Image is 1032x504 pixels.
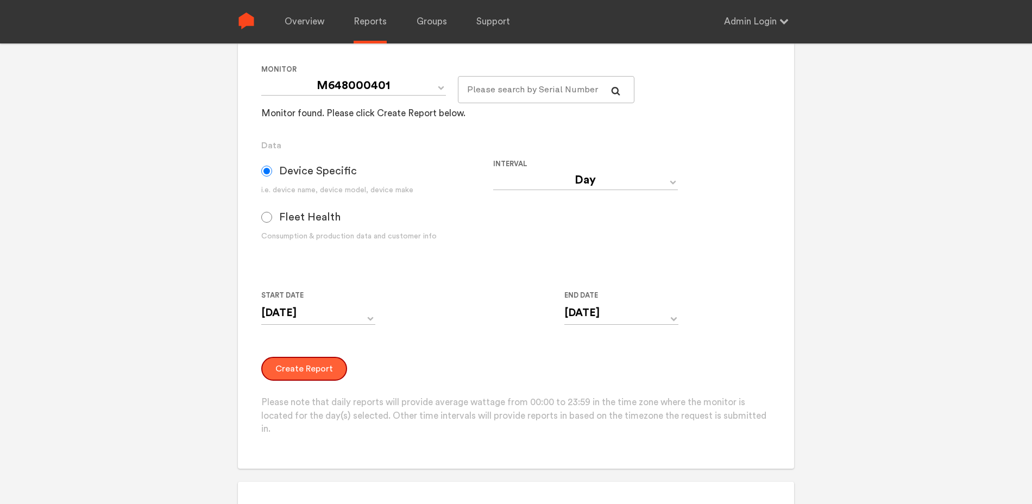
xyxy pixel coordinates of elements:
span: Fleet Health [279,211,341,224]
label: For large monitor counts [458,63,626,76]
h3: Data [261,139,771,152]
div: i.e. device name, device model, device make [261,185,493,196]
img: Sense Logo [238,12,255,29]
input: Device Specific [261,166,272,177]
label: End Date [564,289,670,302]
div: Monitor found. Please click Create Report below. [261,107,465,120]
input: Fleet Health [261,212,272,223]
button: Create Report [261,357,347,381]
span: Device Specific [279,165,357,178]
input: Please search by Serial Number [458,76,634,103]
p: Please note that daily reports will provide average wattage from 00:00 to 23:59 in the time zone ... [261,396,771,436]
label: Monitor [261,63,450,76]
div: Consumption & production data and customer info [261,231,493,242]
label: Interval [493,157,716,171]
label: Start Date [261,289,367,302]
